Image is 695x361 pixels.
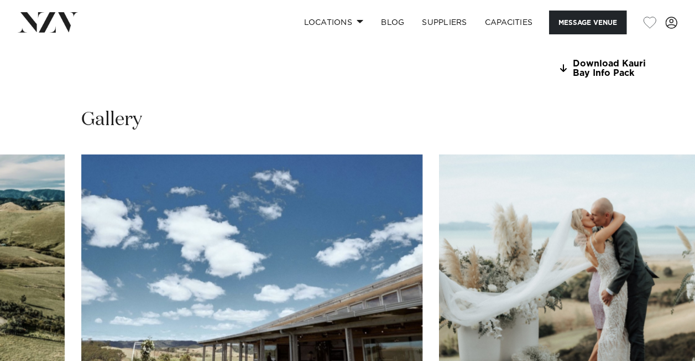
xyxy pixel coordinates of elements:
a: Capacities [476,11,542,34]
img: nzv-logo.png [18,12,78,32]
a: Locations [295,11,372,34]
button: Message Venue [549,11,626,34]
h2: Gallery [81,107,142,132]
a: BLOG [372,11,413,34]
a: SUPPLIERS [413,11,475,34]
a: Download Kauri Bay Info Pack [559,59,660,78]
